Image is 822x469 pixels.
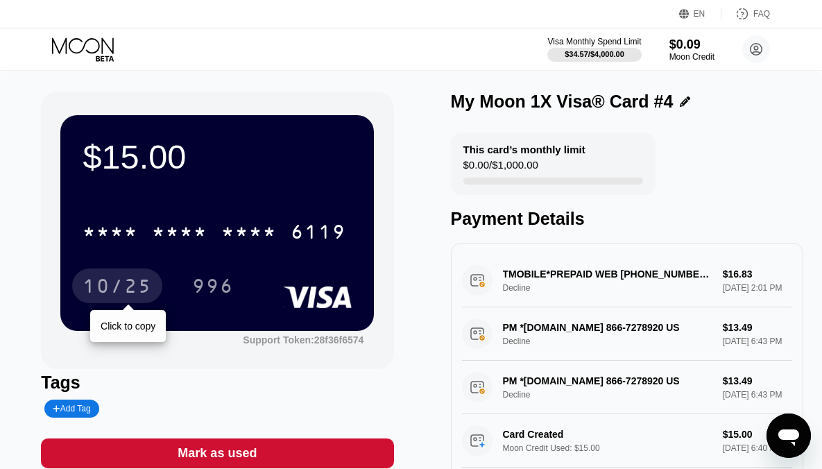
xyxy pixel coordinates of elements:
div: 10/25 [72,268,162,303]
div: FAQ [721,7,770,21]
iframe: Button to launch messaging window [767,413,811,458]
div: This card’s monthly limit [463,144,585,155]
div: EN [679,7,721,21]
div: Visa Monthly Spend Limit [547,37,641,46]
div: EN [694,9,705,19]
div: $15.00 [83,137,352,176]
div: 10/25 [83,277,152,299]
div: Visa Monthly Spend Limit$34.57/$4,000.00 [547,37,641,62]
div: 996 [192,277,234,299]
div: Support Token: 28f36f6574 [243,334,363,346]
div: FAQ [753,9,770,19]
div: Mark as used [178,445,257,461]
div: Mark as used [41,438,393,468]
div: Add Tag [53,404,90,413]
div: Support Token:28f36f6574 [243,334,363,346]
div: Click to copy [101,321,155,332]
div: $0.09 [669,37,714,52]
div: $0.09Moon Credit [669,37,714,62]
div: $34.57 / $4,000.00 [565,50,624,58]
div: Tags [41,373,393,393]
div: $0.00 / $1,000.00 [463,159,538,178]
div: Add Tag [44,400,99,418]
div: Moon Credit [669,52,714,62]
div: Payment Details [451,209,803,229]
div: 996 [182,268,244,303]
div: My Moon 1X Visa® Card #4 [451,92,674,112]
div: 6119 [291,223,346,245]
